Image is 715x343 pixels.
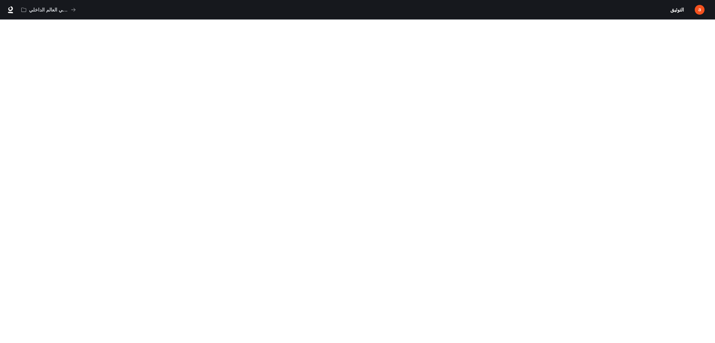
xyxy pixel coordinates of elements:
[695,5,705,15] img: صورة المستخدم الرمزية
[693,3,707,17] button: صورة المستخدم الرمزية
[18,3,79,17] button: جميع مساحات العمل
[670,7,684,13] font: التوثيق
[668,3,690,17] a: التوثيق
[29,7,133,13] font: عروض تجريبية للذكاء الاصطناعي في العالم الداخلي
